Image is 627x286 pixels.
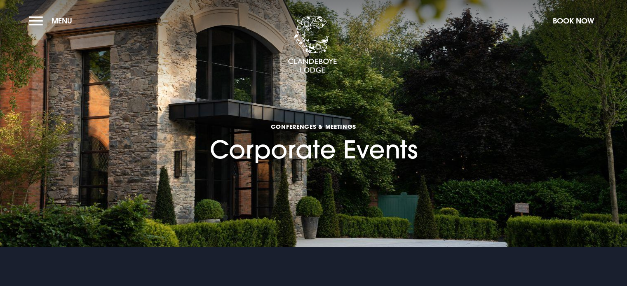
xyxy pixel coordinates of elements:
[210,87,418,164] h1: Corporate Events
[210,123,418,130] span: Conferences & Meetings
[549,12,598,30] button: Book Now
[52,16,72,26] span: Menu
[288,16,337,74] img: Clandeboye Lodge
[29,12,76,30] button: Menu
